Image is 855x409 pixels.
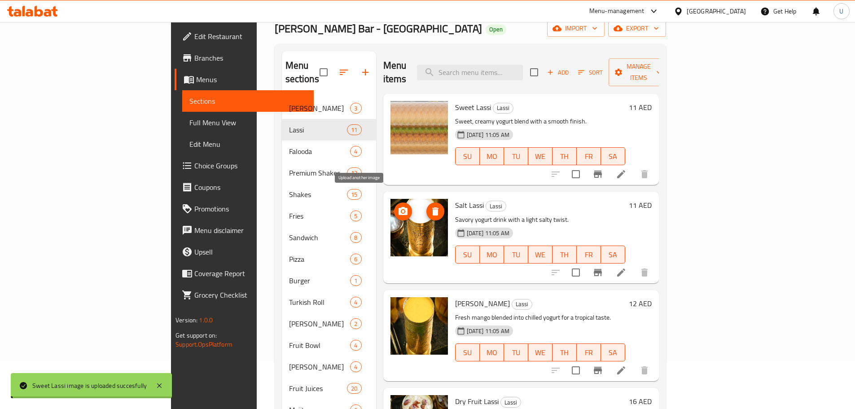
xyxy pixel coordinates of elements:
span: Lassi [501,397,521,408]
span: Sandwich [289,232,351,243]
h6: 12 AED [629,297,652,310]
span: SU [459,248,476,261]
div: Matka Lassi [289,103,351,114]
button: Branch-specific-item [587,262,609,283]
div: Premium Shakes12 [282,162,376,184]
span: Menu disclaimer [194,225,307,236]
div: Shakes15 [282,184,376,205]
span: Edit Restaurant [194,31,307,42]
img: Sweet Lassi [390,101,448,158]
span: Lassi [512,299,532,309]
a: Sections [182,90,314,112]
a: Full Menu View [182,112,314,133]
span: 4 [351,147,361,156]
button: TU [504,147,528,165]
button: export [608,20,666,37]
span: Select section [525,63,544,82]
span: MO [483,248,500,261]
div: Sandwich8 [282,227,376,248]
span: 4 [351,341,361,350]
button: import [547,20,605,37]
span: SU [459,346,476,359]
span: Pizza [289,254,351,264]
button: FR [577,343,601,361]
div: items [350,103,361,114]
span: [PERSON_NAME] [289,361,351,372]
div: Lassi [493,103,513,114]
span: Menus [196,74,307,85]
div: Fruit Bowl4 [282,334,376,356]
a: Menu disclaimer [175,220,314,241]
span: Select to update [566,263,585,282]
span: Fruit Juices [289,383,347,394]
div: Open [486,24,506,35]
button: TU [504,343,528,361]
div: Lassi [289,124,347,135]
span: 6 [351,255,361,264]
button: MO [480,147,504,165]
div: items [347,383,361,394]
button: TH [552,343,577,361]
span: Manage items [616,61,662,84]
span: Sweet Lassi [455,101,491,114]
span: Lassi [486,201,506,211]
h6: 16 AED [629,395,652,408]
span: Upsell [194,246,307,257]
span: Sections [189,96,307,106]
div: Fruit Juices20 [282,378,376,399]
div: items [350,318,361,329]
button: Add [544,66,572,79]
div: items [350,146,361,157]
input: search [417,65,523,80]
span: Salt Lassi [455,198,484,212]
span: 2 [351,320,361,328]
button: TH [552,246,577,264]
span: Version: [175,314,197,326]
button: FR [577,246,601,264]
span: TU [508,346,525,359]
span: WE [532,248,549,261]
span: Falooda [289,146,351,157]
a: Edit Restaurant [175,26,314,47]
span: Coupons [194,182,307,193]
span: TH [556,150,573,163]
a: Support.OpsPlatform [175,339,232,350]
span: Get support on: [175,330,217,341]
button: upload picture [394,202,412,220]
button: WE [528,147,552,165]
button: delete image [426,202,444,220]
span: export [615,23,659,34]
span: U [839,6,843,16]
a: Promotions [175,198,314,220]
button: Manage items [609,58,669,86]
span: Shakes [289,189,347,200]
span: [DATE] 11:05 AM [463,327,513,335]
button: SU [455,147,480,165]
a: Menus [175,69,314,90]
span: SA [605,150,622,163]
span: [PERSON_NAME] [289,103,351,114]
button: TU [504,246,528,264]
span: TU [508,150,525,163]
span: MO [483,346,500,359]
a: Edit menu item [616,169,627,180]
span: Premium Shakes [289,167,347,178]
button: FR [577,147,601,165]
div: Burger1 [282,270,376,291]
div: Fries5 [282,205,376,227]
span: 1 [351,277,361,285]
span: Add [546,67,570,78]
span: Fries [289,211,351,221]
span: [PERSON_NAME] [289,318,351,329]
div: items [350,361,361,372]
span: Add item [544,66,572,79]
span: WE [532,150,549,163]
a: Choice Groups [175,155,314,176]
div: Turkish Roll4 [282,291,376,313]
button: SA [601,246,625,264]
button: WE [528,343,552,361]
button: WE [528,246,552,264]
span: MO [483,150,500,163]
